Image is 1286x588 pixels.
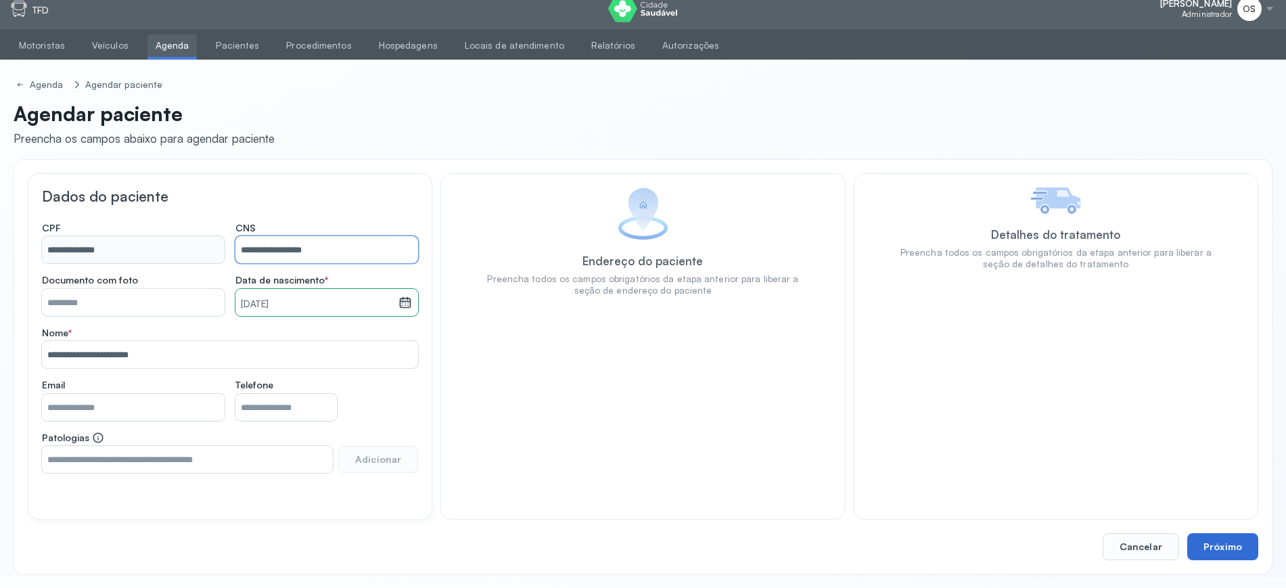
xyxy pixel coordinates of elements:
h3: Dados do paciente [42,187,418,205]
span: Nome [42,327,72,339]
a: Procedimentos [278,35,359,57]
span: CNS [235,222,256,234]
a: Agenda [14,76,69,93]
a: Autorizações [654,35,727,57]
span: Data de nascimento [235,274,328,286]
div: Detalhes do tratamento [991,227,1120,242]
p: Agendar paciente [14,101,275,126]
div: Agendar paciente [85,79,163,91]
span: Documento com foto [42,274,138,286]
span: Administrador [1182,9,1232,19]
a: Pacientes [208,35,267,57]
div: Preencha os campos abaixo para agendar paciente [14,131,275,145]
a: Relatórios [583,35,643,57]
button: Próximo [1187,533,1258,560]
button: Cancelar [1103,533,1179,560]
span: Email [42,379,65,391]
a: Veículos [84,35,137,57]
a: Agenda [147,35,198,57]
button: Adicionar [338,446,418,473]
a: Hospedagens [371,35,446,57]
div: Agenda [30,79,66,91]
span: Patologias [42,432,104,444]
div: Endereço do paciente [582,254,703,268]
small: [DATE] [241,298,393,311]
span: Telefone [235,379,273,391]
div: Preencha todos os campos obrigatórios da etapa anterior para liberar a seção de detalhes do trata... [895,247,1217,270]
img: tfd.svg [11,1,27,17]
span: CPF [42,222,61,234]
a: Locais de atendimento [457,35,572,57]
a: Agendar paciente [83,76,166,93]
span: OS [1243,3,1256,15]
img: Imagem de Endereço do paciente [618,187,668,240]
img: Imagem de Detalhes do tratamento [1030,187,1081,214]
a: Motoristas [11,35,73,57]
p: TFD [32,5,49,16]
div: Preencha todos os campos obrigatórios da etapa anterior para liberar a seção de endereço do paciente [482,273,804,296]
